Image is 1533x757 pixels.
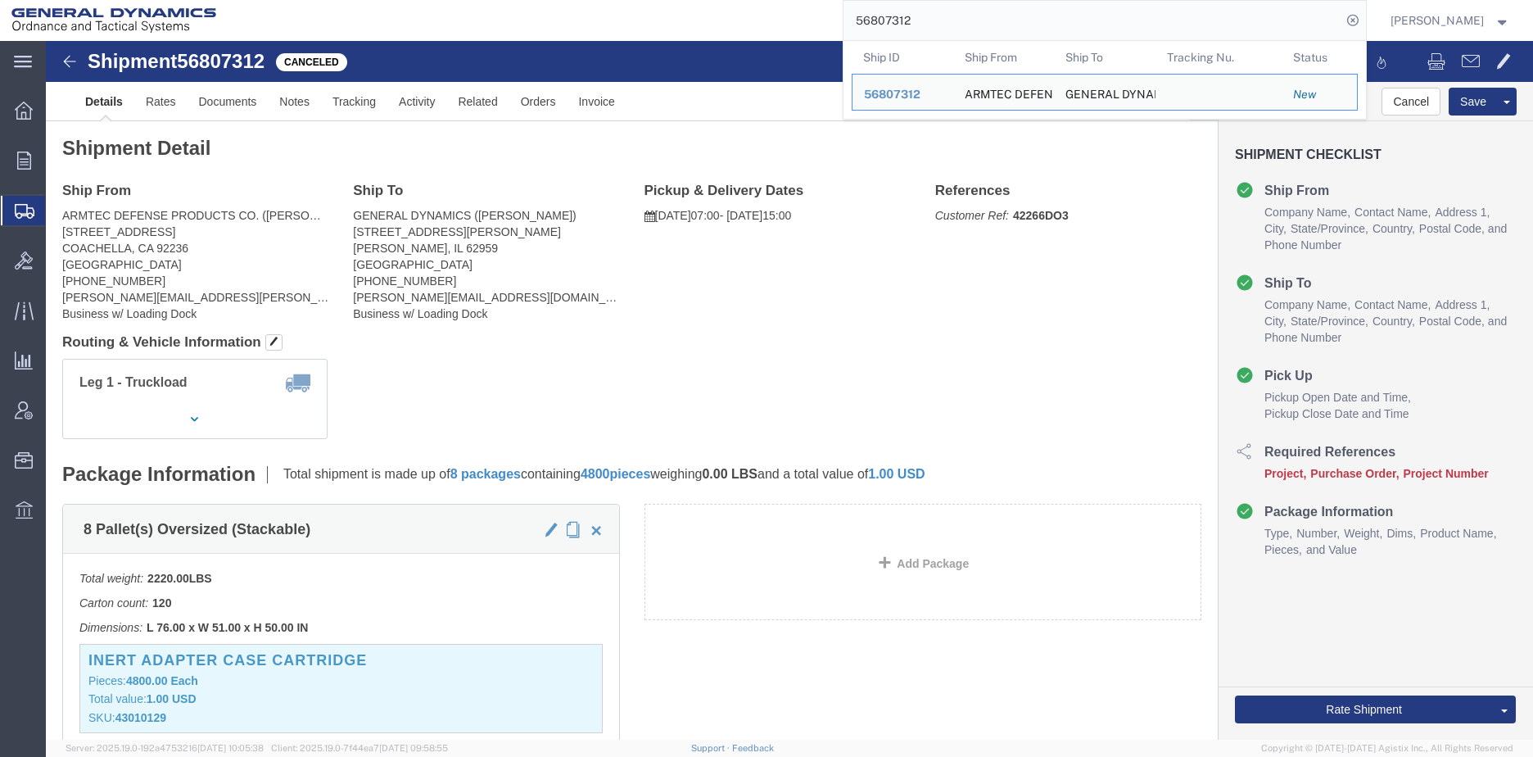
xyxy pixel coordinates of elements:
[964,75,1042,110] div: ARMTEC DEFENSE PRODUCTS CO.
[864,86,942,103] div: 56807312
[952,41,1054,74] th: Ship From
[46,41,1533,740] iframe: FS Legacy Container
[1282,41,1358,74] th: Status
[691,743,732,753] a: Support
[852,41,953,74] th: Ship ID
[1391,11,1484,29] span: Russell Borum
[379,743,448,753] span: [DATE] 09:58:55
[1065,75,1144,110] div: GENERAL DYNAMICS
[1390,11,1511,30] button: [PERSON_NAME]
[1155,41,1282,74] th: Tracking Nu.
[864,88,920,101] span: 56807312
[1261,741,1513,755] span: Copyright © [DATE]-[DATE] Agistix Inc., All Rights Reserved
[1293,86,1345,103] div: New
[843,1,1341,40] input: Search for shipment number, reference number
[271,743,448,753] span: Client: 2025.19.0-7f44ea7
[66,743,264,753] span: Server: 2025.19.0-192a4753216
[852,41,1366,119] table: Search Results
[197,743,264,753] span: [DATE] 10:05:38
[1054,41,1155,74] th: Ship To
[732,743,774,753] a: Feedback
[11,8,216,33] img: logo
